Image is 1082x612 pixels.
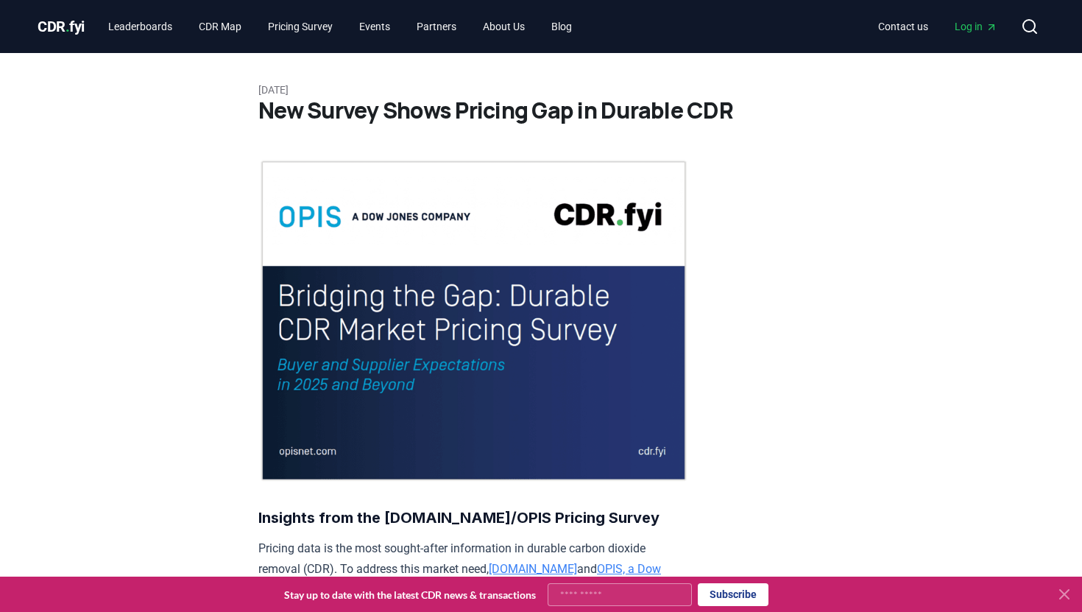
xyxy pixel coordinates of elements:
a: Blog [540,13,584,40]
a: Partners [405,13,468,40]
strong: Insights from the [DOMAIN_NAME]/OPIS Pricing Survey [258,509,660,527]
a: [DOMAIN_NAME] [489,562,577,576]
a: CDR.fyi [38,16,85,37]
nav: Main [96,13,584,40]
span: Log in [955,19,997,34]
a: About Us [471,13,537,40]
a: Contact us [866,13,940,40]
a: Leaderboards [96,13,184,40]
a: CDR Map [187,13,253,40]
span: . [66,18,70,35]
h1: New Survey Shows Pricing Gap in Durable CDR [258,97,824,124]
a: Events [347,13,402,40]
p: [DATE] [258,82,824,97]
span: CDR fyi [38,18,85,35]
a: Pricing Survey [256,13,344,40]
a: Log in [943,13,1009,40]
img: blog post image [258,159,689,482]
nav: Main [866,13,1009,40]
